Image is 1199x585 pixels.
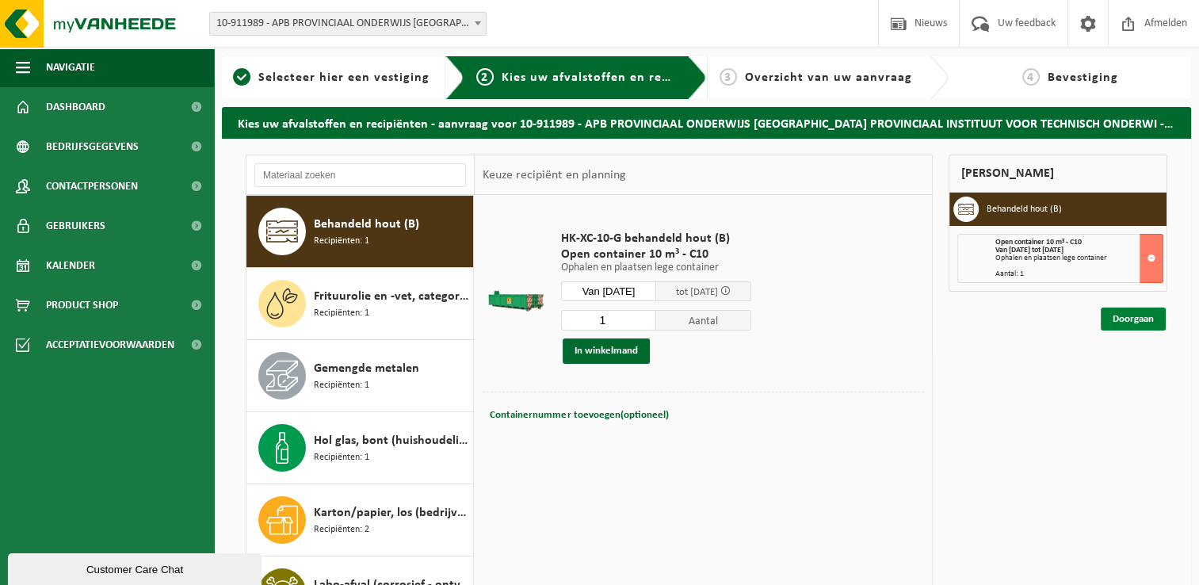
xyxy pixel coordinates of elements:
span: 10-911989 - APB PROVINCIAAL ONDERWIJS ANTWERPEN PROVINCIAAL INSTITUUT VOOR TECHNISCH ONDERWI - ST... [209,12,487,36]
span: Karton/papier, los (bedrijven) [314,503,469,522]
p: Ophalen en plaatsen lege container [561,262,751,273]
a: 1Selecteer hier een vestiging [230,68,433,87]
span: Dashboard [46,87,105,127]
span: 1 [233,68,250,86]
button: Containernummer toevoegen(optioneel) [488,404,670,426]
button: In winkelmand [563,338,650,364]
div: [PERSON_NAME] [949,155,1167,193]
div: Ophalen en plaatsen lege container [995,254,1163,262]
span: Recipiënten: 1 [314,306,369,321]
span: Frituurolie en -vet, categorie 3 (huishoudelijk) (ongeschikt voor vergisting) [314,287,469,306]
span: 3 [720,68,737,86]
span: Kies uw afvalstoffen en recipiënten [502,71,720,84]
span: Recipiënten: 1 [314,234,369,249]
a: Doorgaan [1101,308,1166,331]
span: Gebruikers [46,206,105,246]
span: Contactpersonen [46,166,138,206]
span: Recipiënten: 1 [314,378,369,393]
span: Recipiënten: 1 [314,450,369,465]
h3: Behandeld hout (B) [987,197,1062,222]
span: Acceptatievoorwaarden [46,325,174,365]
span: Gemengde metalen [314,359,419,378]
span: Containernummer toevoegen(optioneel) [490,410,668,420]
input: Materiaal zoeken [254,163,466,187]
span: Overzicht van uw aanvraag [745,71,912,84]
div: Keuze recipiënt en planning [475,155,633,195]
span: Recipiënten: 2 [314,522,369,537]
h2: Kies uw afvalstoffen en recipiënten - aanvraag voor 10-911989 - APB PROVINCIAAL ONDERWIJS [GEOGRA... [222,107,1191,138]
span: 4 [1022,68,1040,86]
button: Gemengde metalen Recipiënten: 1 [246,340,474,412]
span: Aantal [656,310,751,331]
span: Selecteer hier een vestiging [258,71,430,84]
span: Behandeld hout (B) [314,215,419,234]
button: Karton/papier, los (bedrijven) Recipiënten: 2 [246,484,474,556]
span: Bedrijfsgegevens [46,127,139,166]
span: Product Shop [46,285,118,325]
iframe: chat widget [8,550,265,585]
span: Open container 10 m³ - C10 [561,247,751,262]
strong: Van [DATE] tot [DATE] [995,246,1063,254]
span: HK-XC-10-G behandeld hout (B) [561,231,751,247]
span: tot [DATE] [676,287,718,297]
button: Hol glas, bont (huishoudelijk) Recipiënten: 1 [246,412,474,484]
span: Kalender [46,246,95,285]
button: Behandeld hout (B) Recipiënten: 1 [246,196,474,268]
span: Bevestiging [1048,71,1118,84]
button: Frituurolie en -vet, categorie 3 (huishoudelijk) (ongeschikt voor vergisting) Recipiënten: 1 [246,268,474,340]
span: Hol glas, bont (huishoudelijk) [314,431,469,450]
span: 2 [476,68,494,86]
span: 10-911989 - APB PROVINCIAAL ONDERWIJS ANTWERPEN PROVINCIAAL INSTITUUT VOOR TECHNISCH ONDERWI - ST... [210,13,486,35]
span: Navigatie [46,48,95,87]
span: Open container 10 m³ - C10 [995,238,1082,247]
div: Aantal: 1 [995,270,1163,278]
input: Selecteer datum [561,281,656,301]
